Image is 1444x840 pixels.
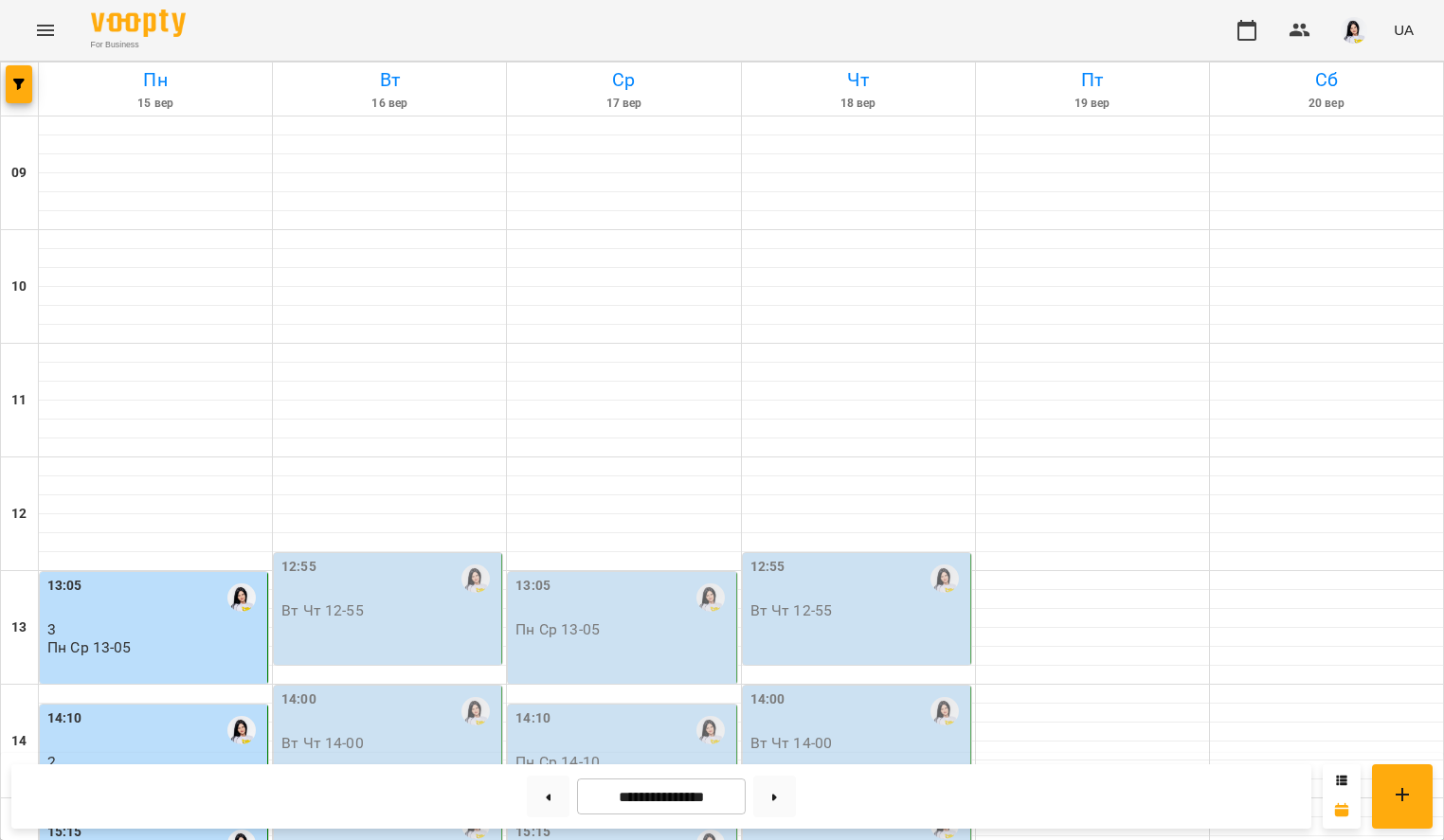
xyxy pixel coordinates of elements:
[979,95,1206,113] h6: 19 вер
[276,95,503,113] h6: 16 вер
[930,697,959,725] img: Новицька Ольга Ігорівна
[1213,65,1440,95] h6: Сб
[11,504,27,525] h6: 12
[461,564,490,593] img: Новицька Ольга Ігорівна
[47,576,82,597] label: 13:05
[930,564,959,593] img: Новицька Ольга Ігорівна
[281,602,364,618] p: Вт Чт 12-55
[227,583,256,612] img: Новицька Ольга Ігорівна
[696,716,725,744] img: Новицька Ольга Ігорівна
[745,95,972,113] h6: 18 вер
[42,65,269,95] h6: Пн
[750,602,833,618] p: Вт Чт 12-55
[11,163,27,184] h6: 09
[42,95,269,113] h6: 15 вер
[515,576,551,597] label: 13:05
[1213,95,1440,113] h6: 20 вер
[47,639,132,655] p: Пн Ср 13-05
[11,731,27,752] h6: 14
[515,708,551,729] label: 14:10
[23,8,68,53] button: Menu
[47,708,82,729] label: 14:10
[276,65,503,95] h6: Вт
[1341,17,1367,44] img: 2db0e6d87653b6f793ba04c219ce5204.jpg
[510,65,737,95] h6: Ср
[750,689,785,710] label: 14:00
[11,617,27,638] h6: 13
[91,39,186,51] span: For Business
[750,557,785,578] label: 12:55
[1394,20,1414,40] span: UA
[281,689,316,710] label: 14:00
[461,697,490,725] img: Новицька Ольга Ігорівна
[47,621,263,637] p: 3
[745,65,972,95] h6: Чт
[510,95,737,113] h6: 17 вер
[515,621,600,637] p: Пн Ср 13-05
[227,716,256,744] img: Новицька Ольга Ігорівна
[750,735,833,751] p: Вт Чт 14-00
[11,390,27,411] h6: 11
[281,557,316,578] label: 12:55
[1386,12,1421,47] button: UA
[979,65,1206,95] h6: Пт
[11,277,27,297] h6: 10
[91,9,186,37] img: Voopty Logo
[281,735,364,751] p: Вт Чт 14-00
[696,583,725,612] img: Новицька Ольга Ігорівна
